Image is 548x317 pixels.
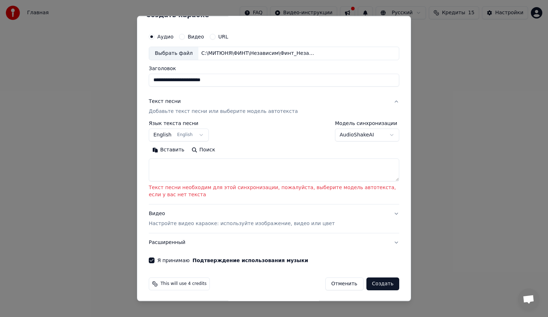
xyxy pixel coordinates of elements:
[188,144,219,155] button: Поиск
[157,34,173,39] label: Аудио
[149,120,209,125] label: Язык текста песни
[149,92,399,120] button: Текст песниДобавьте текст песни или выберите модель автотекста
[149,184,399,198] p: Текст песни необходим для этой синхронизации, пожалуйста, выберите модель автотекста, если у вас ...
[149,233,399,251] button: Расширенный
[161,281,207,286] span: This will use 4 credits
[218,34,228,39] label: URL
[149,220,335,227] p: Настройте видео караоке: используйте изображение, видео или цвет
[149,108,298,115] p: Добавьте текст песни или выберите модель автотекста
[325,277,364,290] button: Отменить
[149,204,399,233] button: ВидеоНастройте видео караоке: используйте изображение, видео или цвет
[146,12,402,18] h2: Создать караоке
[149,98,181,105] div: Текст песни
[149,210,335,227] div: Видео
[157,258,308,263] label: Я принимаю
[149,47,198,60] div: Выбрать файл
[335,120,399,125] label: Модель синхронизации
[149,120,399,204] div: Текст песниДобавьте текст песни или выберите модель автотекста
[149,144,188,155] button: Вставить
[149,66,399,71] label: Заголовок
[193,258,308,263] button: Я принимаю
[188,34,204,39] label: Видео
[198,50,320,57] div: C:\МИТЮНЯ\ФИНТ\Независим\Финт_Независим_Sound Works.mp3
[366,277,399,290] button: Создать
